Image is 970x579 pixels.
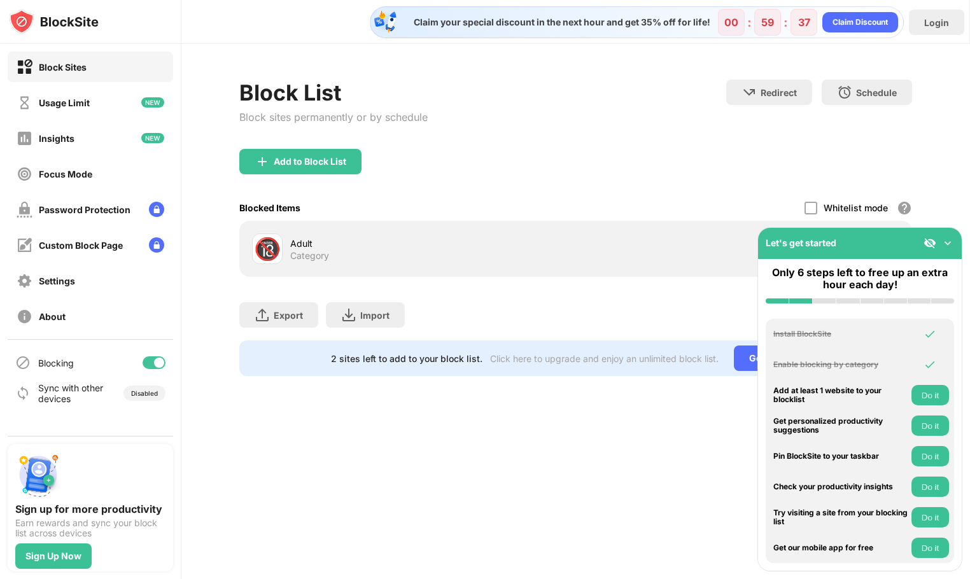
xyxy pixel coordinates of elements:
img: customize-block-page-off.svg [17,237,32,253]
img: about-off.svg [17,309,32,324]
div: Add at least 1 website to your blocklist [773,386,908,405]
div: 2 sites left to add to your block list. [331,353,482,364]
img: insights-off.svg [17,130,32,146]
div: Check your productivity insights [773,482,908,491]
div: 37 [798,16,810,29]
img: omni-check.svg [924,328,936,340]
div: Earn rewards and sync your block list across devices [15,518,165,538]
button: Do it [911,446,949,466]
div: Pin BlockSite to your taskbar [773,452,908,461]
div: Schedule [856,87,897,98]
div: : [745,12,754,32]
div: Install BlockSite [773,330,908,338]
div: Category [290,250,329,262]
div: Let's get started [766,237,836,248]
img: new-icon.svg [141,97,164,108]
button: Do it [911,538,949,558]
div: About [39,311,66,322]
img: lock-menu.svg [149,237,164,253]
img: eye-not-visible.svg [924,237,936,249]
div: 00 [724,16,738,29]
div: Export [274,310,303,321]
div: Settings [39,276,75,286]
button: Do it [911,477,949,497]
div: Password Protection [39,204,130,215]
div: Custom Block Page [39,240,123,251]
div: Claim Discount [833,16,888,29]
div: Get personalized productivity suggestions [773,417,908,435]
img: blocking-icon.svg [15,355,31,370]
div: Only 6 steps left to free up an extra hour each day! [766,267,954,291]
div: 59 [761,16,774,29]
div: Login [924,17,949,28]
div: Add to Block List [274,157,346,167]
img: settings-off.svg [17,273,32,289]
img: omni-check.svg [924,358,936,371]
img: push-signup.svg [15,452,61,498]
div: Click here to upgrade and enjoy an unlimited block list. [490,353,719,364]
img: focus-off.svg [17,166,32,182]
div: 🔞 [254,236,281,262]
div: Get our mobile app for free [773,543,908,552]
img: specialOfferDiscount.svg [373,10,398,35]
div: Blocking [38,358,74,368]
div: Import [360,310,390,321]
div: Blocked Items [239,202,300,213]
img: sync-icon.svg [15,386,31,401]
div: Block sites permanently or by schedule [239,111,428,123]
div: Block Sites [39,62,87,73]
button: Do it [911,507,949,527]
img: logo-blocksite.svg [9,9,99,34]
div: Try visiting a site from your blocking list [773,508,908,527]
div: Go Unlimited [734,345,821,371]
div: Block List [239,80,428,106]
div: Adult [290,237,575,250]
div: Focus Mode [39,169,92,179]
img: omni-setup-toggle.svg [941,237,954,249]
div: Sign up for more productivity [15,503,165,515]
div: : [781,12,791,32]
img: password-protection-off.svg [17,202,32,218]
div: Sign Up Now [25,551,81,561]
div: Insights [39,133,74,144]
div: Disabled [131,389,158,397]
img: lock-menu.svg [149,202,164,217]
div: Enable blocking by category [773,360,908,369]
button: Do it [911,415,949,436]
div: Redirect [761,87,797,98]
button: Do it [911,385,949,405]
img: new-icon.svg [141,133,164,143]
div: Usage Limit [39,97,90,108]
div: Sync with other devices [38,382,104,404]
div: Whitelist mode [824,202,888,213]
img: time-usage-off.svg [17,95,32,111]
img: block-on.svg [17,59,32,75]
div: Claim your special discount in the next hour and get 35% off for life! [406,17,710,28]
